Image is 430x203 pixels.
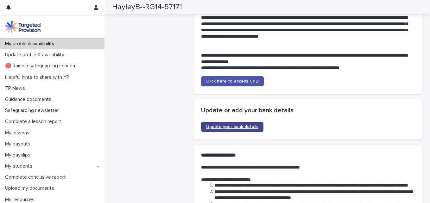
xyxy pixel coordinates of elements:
[3,197,40,203] p: My resources
[3,174,71,180] p: Complete conclusive report
[3,74,74,80] p: Helpful hints to share with YP
[3,163,37,169] p: My students
[5,21,41,33] img: M5nRWzHhSzIhMunXDL62
[201,122,263,132] a: Update your bank details
[3,52,69,58] p: Update profile & availability
[112,3,182,12] h2: HayleyB--RG14-57171
[3,96,56,102] p: Guidance documents
[3,141,35,147] p: My payouts
[201,107,415,114] h2: Update or add your bank details
[3,130,35,136] p: My lessons
[3,63,82,69] p: 🔴 Raise a safeguarding concern
[206,79,259,83] span: Click here to access CPD
[206,125,258,129] span: Update your bank details
[3,108,64,114] p: Safeguarding newsletter
[3,152,35,158] p: My payslips
[201,76,264,86] a: Click here to access CPD
[3,185,59,191] p: Upload my documents
[3,85,30,91] p: TP News
[3,41,60,47] p: My profile & availability
[3,119,66,125] p: Complete a lesson report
